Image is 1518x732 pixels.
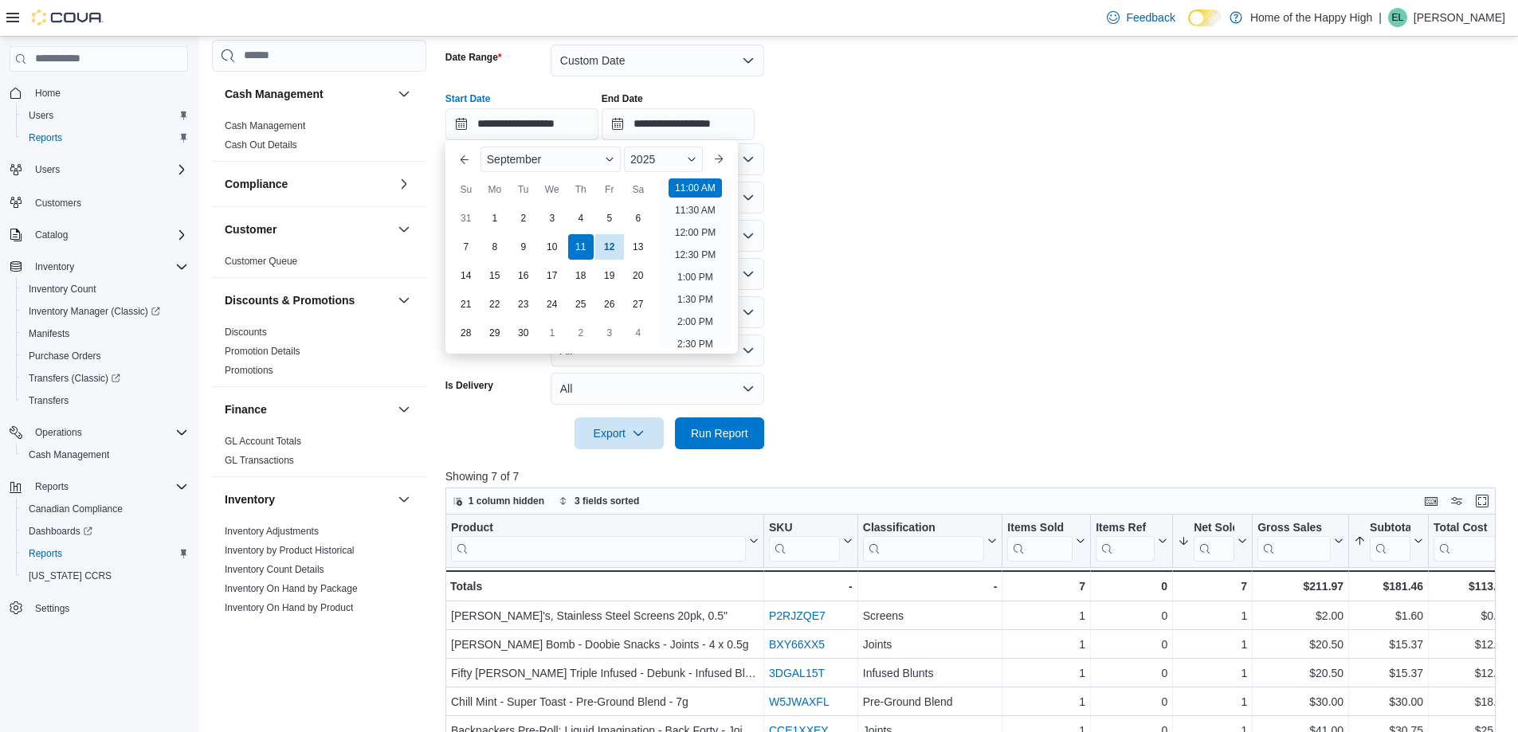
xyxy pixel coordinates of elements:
button: Users [29,160,66,179]
h3: Inventory [225,491,275,507]
span: Settings [35,602,69,615]
label: End Date [602,92,643,105]
button: Open list of options [742,268,755,280]
span: Inventory [35,260,74,273]
span: GL Transactions [225,454,294,467]
div: $30.00 [1354,692,1423,711]
span: Cash Out Details [225,139,297,151]
button: Items Ref [1096,521,1167,562]
div: Cash Management [212,116,426,161]
span: 2025 [630,153,655,166]
div: day-3 [597,320,622,346]
div: 0 [1096,692,1167,711]
div: We [539,177,565,202]
span: Inventory Count Details [225,563,324,576]
span: Users [35,163,60,176]
span: Users [29,109,53,122]
div: day-7 [453,234,479,260]
button: Operations [29,423,88,442]
div: September, 2025 [452,204,653,347]
button: Reports [3,476,194,498]
div: $113.32 [1434,577,1508,596]
h3: Customer [225,221,277,237]
div: 1 [1178,663,1247,683]
a: Cash Management [225,120,305,131]
button: Transfers [16,389,194,412]
button: Discounts & Promotions [225,292,391,308]
a: Users [22,106,60,125]
a: Settings [29,599,76,618]
button: Open list of options [742,229,755,242]
button: Customer [225,221,391,237]
span: Inventory Manager (Classic) [29,305,160,318]
a: Inventory by Product Historical [225,545,355,556]
input: Press the down key to open a popover containing a calendar. [602,108,755,140]
button: Reports [16,542,194,565]
div: 1 [1007,635,1085,654]
div: Chill Mint - Super Toast - Pre-Ground Blend - 7g [451,692,759,711]
span: 1 column hidden [469,495,544,507]
span: Operations [35,426,82,439]
span: Operations [29,423,188,442]
button: Cash Management [394,84,414,104]
span: Users [29,160,188,179]
span: Inventory Transactions [225,620,321,633]
a: GL Account Totals [225,436,301,447]
div: - [863,577,998,596]
span: Home [35,87,61,100]
a: Inventory Adjustments [225,526,319,537]
h3: Cash Management [225,86,324,102]
li: 11:00 AM [669,178,722,198]
div: day-28 [453,320,479,346]
div: Discounts & Promotions [212,323,426,386]
a: GL Transactions [225,455,294,466]
button: Inventory [3,256,194,278]
button: Reports [16,127,194,149]
button: Finance [225,401,391,417]
div: Subtotal [1370,521,1410,562]
button: Purchase Orders [16,345,194,367]
button: Users [3,159,194,181]
div: 0 [1096,606,1167,625]
button: Inventory [394,490,414,509]
span: Reports [22,544,188,563]
div: day-10 [539,234,565,260]
button: Cash Management [16,444,194,466]
div: day-30 [511,320,536,346]
button: Customers [3,190,194,213]
div: $15.37 [1354,663,1423,683]
div: day-20 [626,263,651,288]
div: day-5 [597,206,622,231]
div: - [769,577,853,596]
a: Inventory Manager (Classic) [22,302,167,321]
div: Net Sold [1194,521,1234,536]
a: Promotion Details [225,346,300,357]
span: Reports [35,480,69,493]
span: Catalog [35,229,68,241]
div: day-17 [539,263,565,288]
span: Dark Mode [1188,26,1189,27]
div: $12.44 [1434,635,1508,654]
button: Compliance [225,176,391,192]
div: day-29 [482,320,508,346]
div: Eric Lemke [1388,8,1407,27]
div: Items Sold [1007,521,1073,562]
a: Promotions [225,365,273,376]
div: day-24 [539,292,565,317]
div: day-2 [511,206,536,231]
div: $211.97 [1257,577,1343,596]
button: Catalog [29,225,74,245]
span: Inventory On Hand by Product [225,601,353,614]
div: Totals [450,577,759,596]
span: Reports [22,128,188,147]
div: $15.37 [1354,635,1423,654]
div: day-31 [453,206,479,231]
span: Inventory [29,257,188,276]
span: Manifests [29,327,69,340]
div: Pre-Ground Blend [863,692,998,711]
div: SKU [769,521,840,536]
button: SKU [769,521,853,562]
div: Gross Sales [1257,521,1331,536]
button: Reports [29,477,75,496]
